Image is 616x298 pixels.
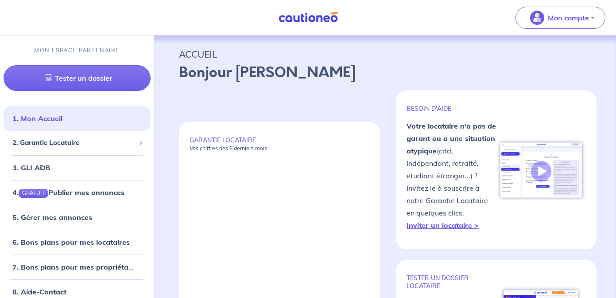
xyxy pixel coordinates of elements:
p: TESTER un dossier locataire [407,274,496,290]
img: illu_account_valid_menu.svg [530,11,544,25]
p: MON ESPACE PARTENAIRE [34,46,120,55]
a: 3. GLI ADB [12,163,50,172]
div: 1. Mon Accueil [4,110,151,127]
em: Vos chiffres des 6 derniers mois [190,145,267,152]
strong: Votre locataire n'a pas de garant ou a une situation atypique [407,122,496,155]
a: Tester un dossier [4,65,151,91]
button: illu_account_valid_menu.svgMon compte [515,7,605,29]
span: 2. Garantie Locataire [12,138,135,148]
a: 7. Bons plans pour mes propriétaires [12,263,141,271]
p: ACCUEIL [179,46,591,62]
a: 6. Bons plans pour mes locataires [12,238,130,247]
a: 8. Aide-Contact [12,287,66,296]
p: (cdd, indépendant, retraité, étudiant étranger...) ? Invitez le à souscrire à notre Garantie Loca... [407,120,496,231]
div: 5. Gérer mes annonces [4,208,151,226]
p: Bonjour [PERSON_NAME] [179,62,591,83]
div: 7. Bons plans pour mes propriétaires [4,258,151,276]
p: Mon compte [548,12,589,23]
div: 6. Bons plans pour mes locataires [4,233,151,251]
a: Inviter un locataire > [407,221,479,230]
div: 3. GLI ADB [4,159,151,176]
img: video-gli-zero.jpg [496,139,586,201]
p: GARANTIE LOCATAIRE [190,136,369,152]
p: BESOIN D'AIDE [407,105,496,113]
a: 4.GRATUITPublier mes annonces [12,188,124,197]
div: 2. Garantie Locataire [4,134,151,152]
div: 4.GRATUITPublier mes annonces [4,184,151,201]
a: 1. Mon Accueil [12,114,62,123]
img: Cautioneo [275,12,341,23]
a: 5. Gérer mes annonces [12,213,92,222]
